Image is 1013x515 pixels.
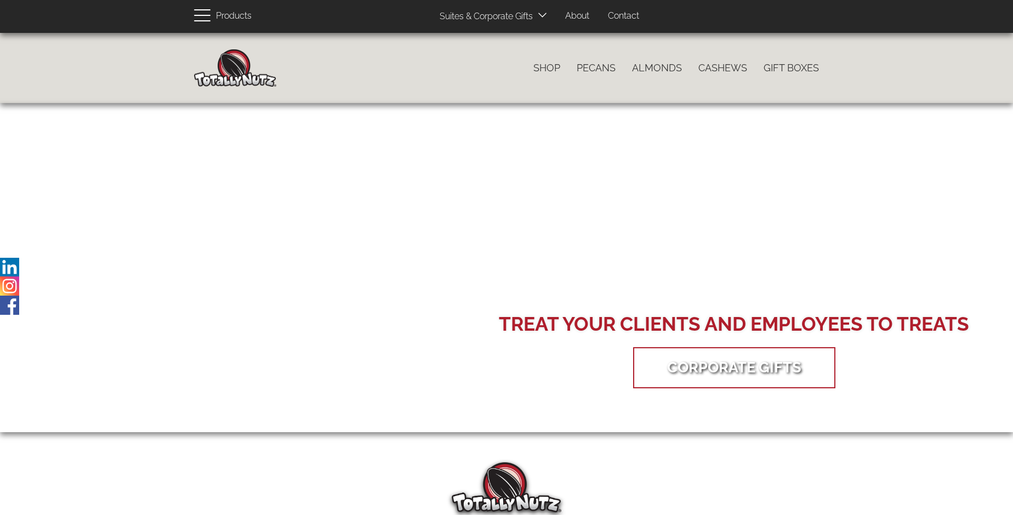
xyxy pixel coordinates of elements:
[600,5,647,27] a: Contact
[216,8,252,24] span: Products
[431,6,536,27] a: Suites & Corporate Gifts
[624,56,690,80] a: Almonds
[525,56,568,80] a: Shop
[452,462,561,512] img: Totally Nutz Logo
[651,350,818,384] a: Corporate Gifts
[755,56,827,80] a: Gift Boxes
[568,56,624,80] a: Pecans
[557,5,597,27] a: About
[499,310,969,338] div: Treat your Clients and Employees to Treats
[194,49,276,87] img: Home
[690,56,755,80] a: Cashews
